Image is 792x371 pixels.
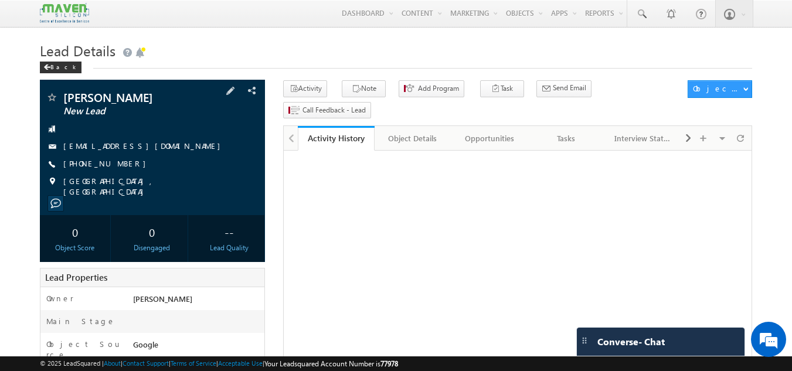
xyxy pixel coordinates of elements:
span: Converse - Chat [597,336,665,347]
button: Call Feedback - Lead [283,102,371,119]
div: Object Details [384,131,441,145]
button: Task [480,80,524,97]
button: Object Actions [688,80,752,98]
span: Lead Details [40,41,115,60]
a: Opportunities [451,126,528,151]
div: Back [40,62,81,73]
a: Contact Support [123,359,169,367]
div: Activity History [307,132,366,144]
img: Custom Logo [40,3,89,23]
button: Send Email [536,80,592,97]
img: carter-drag [580,336,589,345]
a: [EMAIL_ADDRESS][DOMAIN_NAME] [63,141,226,151]
span: Call Feedback - Lead [302,105,366,115]
button: Note [342,80,386,97]
a: Back [40,61,87,71]
a: Interview Status [605,126,682,151]
span: [PERSON_NAME] [63,91,202,103]
a: Tasks [528,126,605,151]
div: 0 [120,221,185,243]
span: Send Email [553,83,586,93]
span: Lead Properties [45,271,107,283]
span: [GEOGRAPHIC_DATA], [GEOGRAPHIC_DATA] [63,176,245,197]
span: New Lead [63,105,202,117]
a: Activity History [298,126,375,151]
div: Object Score [43,243,108,253]
label: Main Stage [46,316,115,326]
div: Google [130,339,265,355]
label: Owner [46,293,74,304]
div: Lead Quality [196,243,261,253]
span: [PHONE_NUMBER] [63,158,152,170]
a: Acceptable Use [218,359,263,367]
div: Interview Status [614,131,671,145]
span: Your Leadsquared Account Number is [264,359,398,368]
span: 77978 [380,359,398,368]
span: Add Program [418,83,459,94]
div: Object Actions [693,83,743,94]
a: Terms of Service [171,359,216,367]
div: Opportunities [461,131,518,145]
div: Disengaged [120,243,185,253]
span: [PERSON_NAME] [133,294,192,304]
button: Add Program [399,80,464,97]
div: -- [196,221,261,243]
div: 0 [43,221,108,243]
div: Tasks [538,131,594,145]
a: About [104,359,121,367]
button: Activity [283,80,327,97]
span: © 2025 LeadSquared | | | | | [40,358,398,369]
a: Object Details [375,126,451,151]
label: Object Source [46,339,122,360]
